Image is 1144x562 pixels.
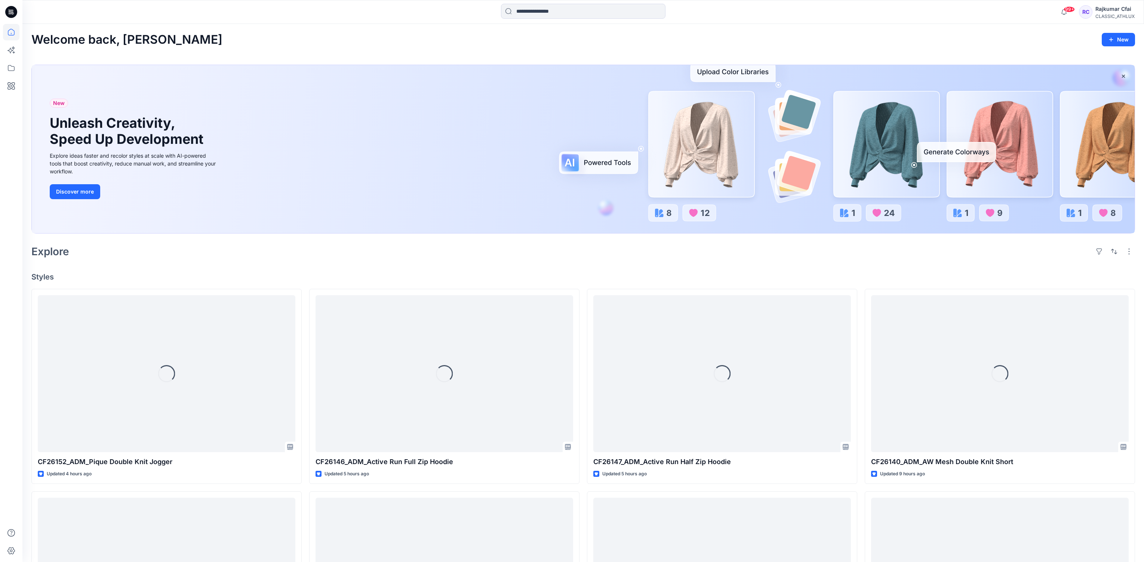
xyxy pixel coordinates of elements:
[1079,5,1092,19] div: RC
[50,152,218,175] div: Explore ideas faster and recolor styles at scale with AI-powered tools that boost creativity, red...
[1064,6,1075,12] span: 99+
[880,470,925,478] p: Updated 9 hours ago
[50,184,100,199] button: Discover more
[31,33,222,47] h2: Welcome back, [PERSON_NAME]
[31,272,1135,281] h4: Styles
[1095,13,1135,19] div: CLASSIC_ATHLUX
[38,457,295,467] p: CF26152_ADM_Pique Double Knit Jogger
[871,457,1129,467] p: CF26140_ADM_AW Mesh Double Knit Short
[1095,4,1135,13] div: Rajkumar Cfai
[50,184,218,199] a: Discover more
[50,115,207,147] h1: Unleash Creativity, Speed Up Development
[1102,33,1135,46] button: New
[31,246,69,257] h2: Explore
[316,457,573,467] p: CF26146_ADM_Active Run Full Zip Hoodie
[47,470,92,478] p: Updated 4 hours ago
[325,470,369,478] p: Updated 5 hours ago
[602,470,647,478] p: Updated 5 hours ago
[593,457,851,467] p: CF26147_ADM_Active Run Half Zip Hoodie
[53,99,65,108] span: New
